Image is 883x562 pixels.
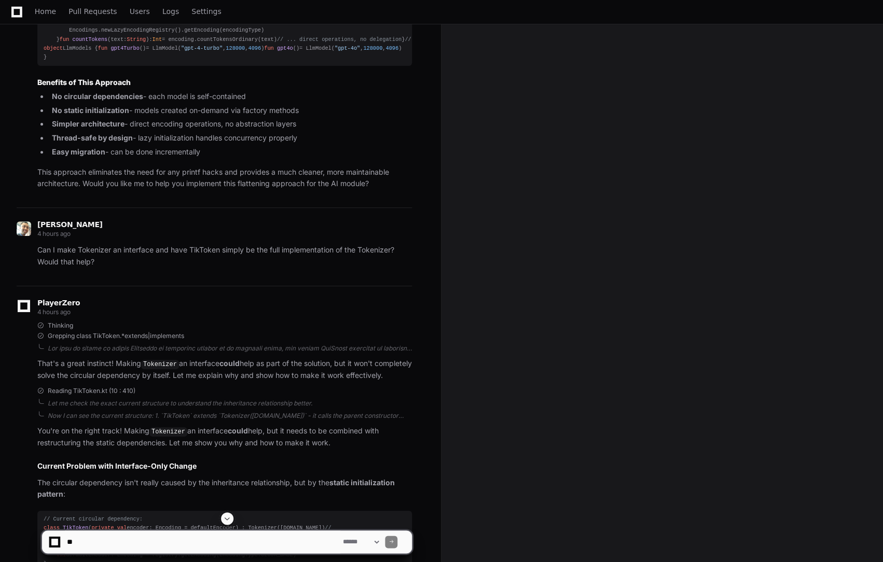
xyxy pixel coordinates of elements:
[48,332,184,340] span: Grepping class TikToken.*extends|implements
[17,221,31,236] img: avatar
[49,132,412,144] li: - lazy initialization handles concurrency properly
[226,45,245,51] span: 128000
[52,92,143,101] strong: No circular dependencies
[37,477,412,501] p: The circular dependency isn't really caused by the inheritance relationship, but by the :
[68,8,117,15] span: Pull Requests
[49,105,412,117] li: - models created on-demand via factory methods
[48,344,412,353] div: Lor ipsu do sitame co adipis Elitseddo ei temporinc utlabor et do magnaali enima, min veniam QuiS...
[37,300,80,306] span: PlayerZero
[37,78,131,87] strong: Benefits of This Approach
[140,45,146,51] span: ()
[248,45,261,51] span: 4096
[52,147,105,156] strong: Easy migration
[107,36,149,43] span: (text: )
[37,244,412,268] p: Can I make Tokenizer an interface and have TikToken simply be the full implementation of the Toke...
[72,36,107,43] span: countTokens
[37,230,71,237] span: 4 hours ago
[191,8,221,15] span: Settings
[49,91,412,103] li: - each model is self-contained
[60,36,69,43] span: fun
[37,308,71,316] span: 4 hours ago
[153,36,162,43] span: Int
[111,45,139,51] span: gpt4Turbo
[48,412,412,420] div: Now I can see the current structure: 1. `TikToken` extends `Tokenizer([DOMAIN_NAME])` - it calls ...
[37,166,412,190] p: This approach eliminates the need for any printf hacks and provides a much cleaner, more maintain...
[219,359,240,368] strong: could
[264,45,273,51] span: fun
[141,360,179,369] code: Tokenizer
[335,45,360,51] span: "gpt-4o"
[52,119,125,128] strong: Simpler architecture
[127,36,146,43] span: String
[228,426,248,435] strong: could
[130,8,150,15] span: Users
[149,427,187,437] code: Tokenizer
[181,45,223,51] span: "gpt-4-turbo"
[293,45,299,51] span: ()
[37,358,412,382] p: That's a great instinct! Making an interface help as part of the solution, but it won't completel...
[405,36,606,43] span: // Replace enums with factory object - no static initialization
[48,321,73,330] span: Thinking
[277,45,293,51] span: gpt4o
[49,118,412,130] li: - direct encoding operations, no abstraction layers
[49,146,412,158] li: - can be done incrementally
[162,8,179,15] span: Logs
[52,133,133,142] strong: Thread-safe by design
[37,425,412,449] p: You're on the right track! Making an interface help, but it needs to be combined with restructuri...
[44,45,63,51] span: object
[98,45,107,51] span: fun
[52,106,129,115] strong: No static initialization
[48,387,135,395] span: Reading TikToken.kt (10 : 410)
[363,45,382,51] span: 128000
[385,45,398,51] span: 4096
[37,220,103,229] span: [PERSON_NAME]
[35,8,56,15] span: Home
[48,399,412,408] div: Let me check the exact current structure to understand the inheritance relationship better.
[277,36,402,43] span: // ... direct operations, no delegation
[37,461,412,471] h2: Current Problem with Interface-Only Change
